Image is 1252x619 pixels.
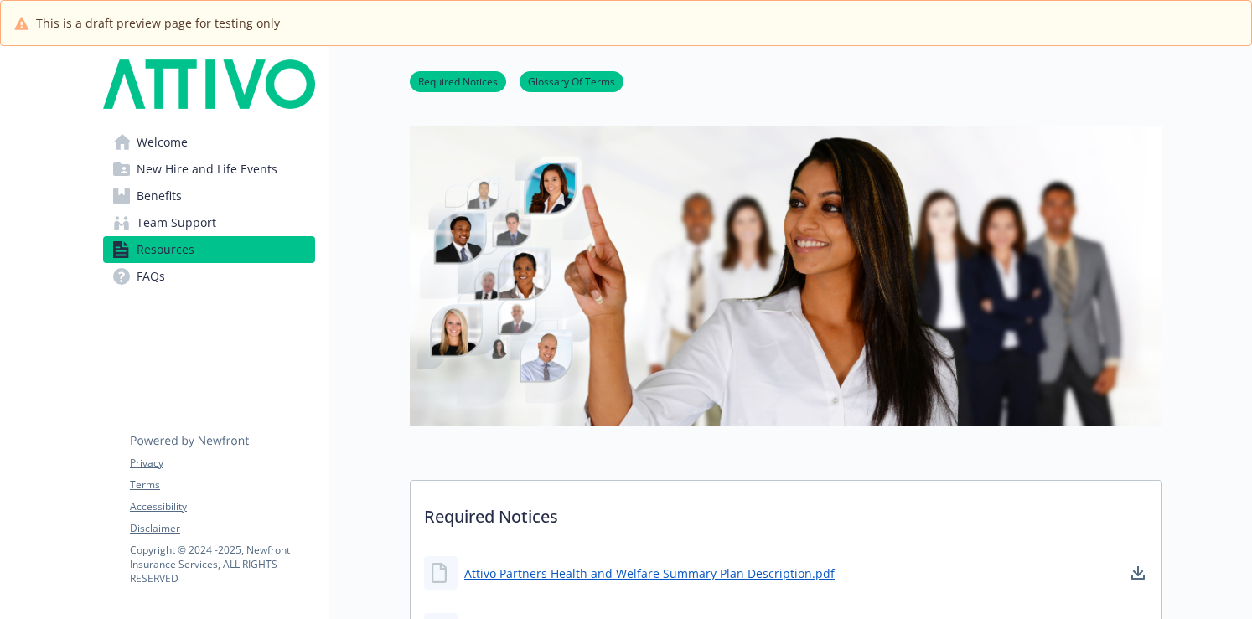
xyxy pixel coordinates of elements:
[103,263,315,290] a: FAQs
[411,481,1161,543] p: Required Notices
[36,14,280,32] span: This is a draft preview page for testing only
[130,521,314,536] a: Disclaimer
[137,236,194,263] span: Resources
[1128,563,1148,583] a: download document
[103,183,315,209] a: Benefits
[137,183,182,209] span: Benefits
[103,209,315,236] a: Team Support
[520,73,623,89] a: Glossary Of Terms
[137,263,165,290] span: FAQs
[137,129,188,156] span: Welcome
[130,543,314,585] p: Copyright © 2024 - 2025 , Newfront Insurance Services, ALL RIGHTS RESERVED
[137,156,277,183] span: New Hire and Life Events
[464,565,835,582] a: Attivo Partners Health and Welfare Summary Plan Description.pdf
[103,236,315,263] a: Resources
[137,209,216,236] span: Team Support
[130,499,314,514] a: Accessibility
[410,126,1162,426] img: resources page banner
[410,73,506,89] a: Required Notices
[130,456,314,471] a: Privacy
[103,156,315,183] a: New Hire and Life Events
[103,129,315,156] a: Welcome
[130,477,314,493] a: Terms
